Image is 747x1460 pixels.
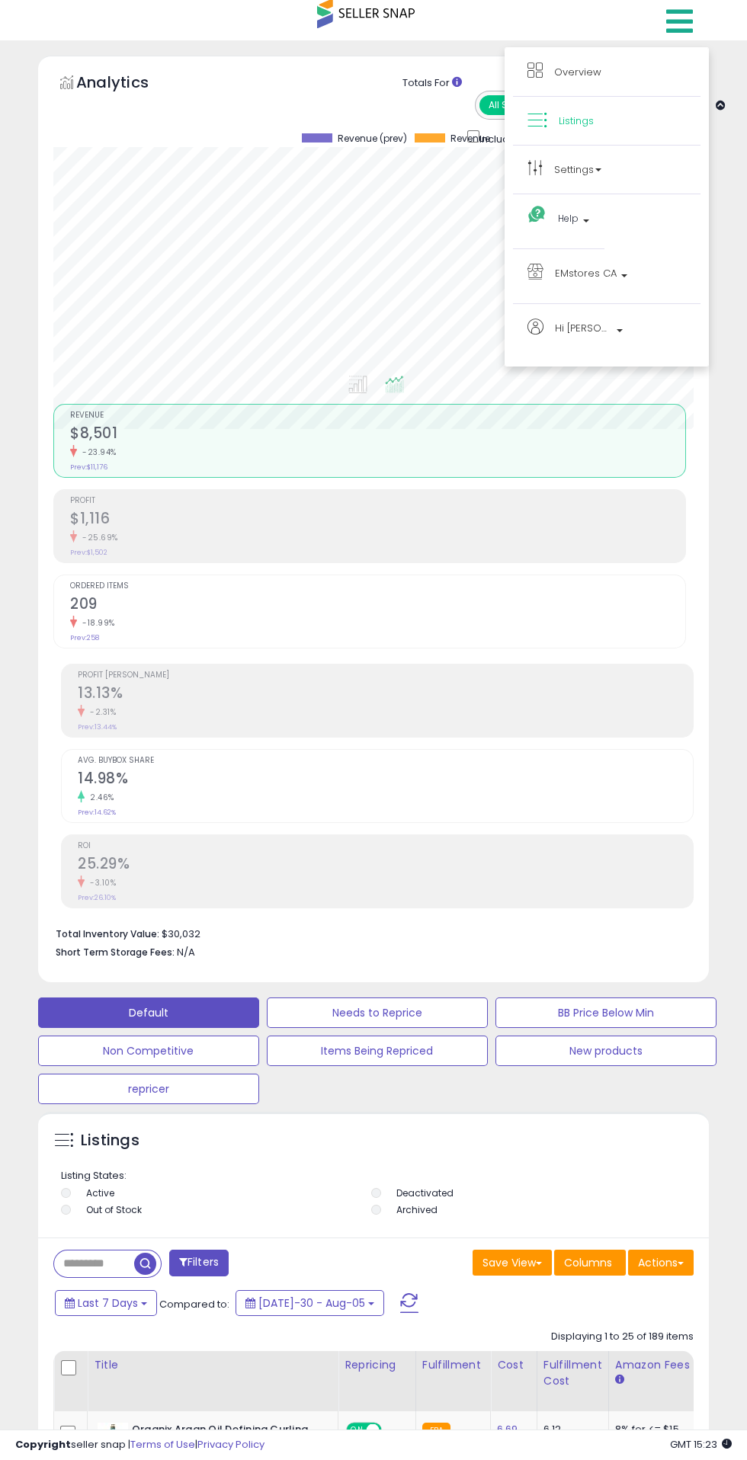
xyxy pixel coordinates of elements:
i: Get Help [527,205,547,224]
a: Help [527,209,590,234]
a: Overview [527,62,686,82]
span: EMstores CA [555,264,617,283]
span: Overview [554,65,601,79]
a: Settings [527,160,686,179]
span: Listings [559,114,594,128]
a: EMstores CA [527,264,686,289]
a: Hi [PERSON_NAME] [527,319,686,351]
a: Listings [527,111,686,130]
span: Help [558,209,579,228]
span: Hi [PERSON_NAME] [555,319,612,338]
